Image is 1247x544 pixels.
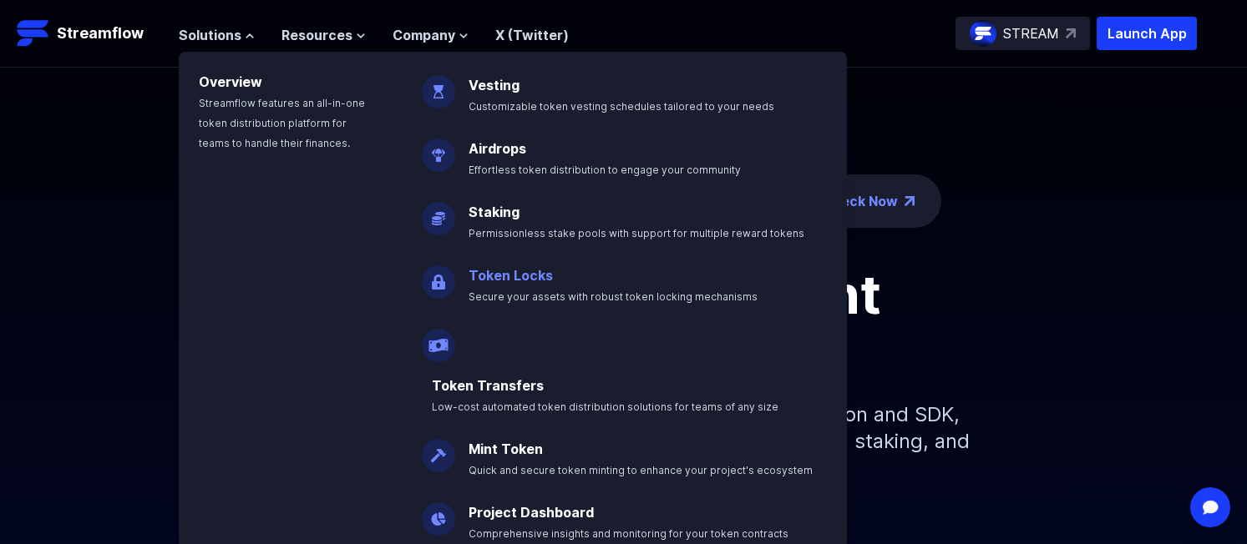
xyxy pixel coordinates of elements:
[432,400,778,413] span: Low-cost automated token distribution solutions for teams of any size
[422,426,455,472] img: Mint Token
[1003,23,1059,43] p: STREAM
[469,227,804,239] span: Permissionless stake pools with support for multiple reward tokens
[469,140,526,157] a: Airdrops
[823,191,898,211] a: Check Now
[495,27,569,43] a: X (Twitter)
[57,22,144,45] p: Streamflow
[970,20,996,47] img: streamflow-logo-circle.png
[281,25,366,45] button: Resources
[432,377,544,394] a: Token Transfers
[422,189,455,235] img: Staking
[1097,17,1197,50] button: Launch App
[199,73,262,90] a: Overview
[905,196,915,206] img: top-right-arrow.png
[469,100,774,113] span: Customizable token vesting schedules tailored to your needs
[199,97,365,149] span: Streamflow features an all-in-one token distribution platform for teams to handle their finances.
[422,315,455,362] img: Payroll
[422,62,455,108] img: Vesting
[422,489,455,536] img: Project Dashboard
[469,464,813,476] span: Quick and secure token minting to enhance your project's ecosystem
[469,527,788,540] span: Comprehensive insights and monitoring for your token contracts
[1190,487,1230,527] div: Open Intercom Messenger
[469,267,553,284] a: Token Locks
[422,125,455,172] img: Airdrops
[179,25,255,45] button: Solutions
[469,290,758,303] span: Secure your assets with robust token locking mechanisms
[393,25,469,45] button: Company
[469,441,543,457] a: Mint Token
[281,25,352,45] span: Resources
[1066,28,1076,38] img: top-right-arrow.svg
[469,77,520,93] a: Vesting
[393,25,455,45] span: Company
[17,17,50,50] img: Streamflow Logo
[469,504,594,521] a: Project Dashboard
[956,17,1090,50] a: STREAM
[469,164,741,176] span: Effortless token distribution to engage your community
[17,17,162,50] a: Streamflow
[469,204,520,220] a: Staking
[422,252,455,299] img: Token Locks
[179,25,241,45] span: Solutions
